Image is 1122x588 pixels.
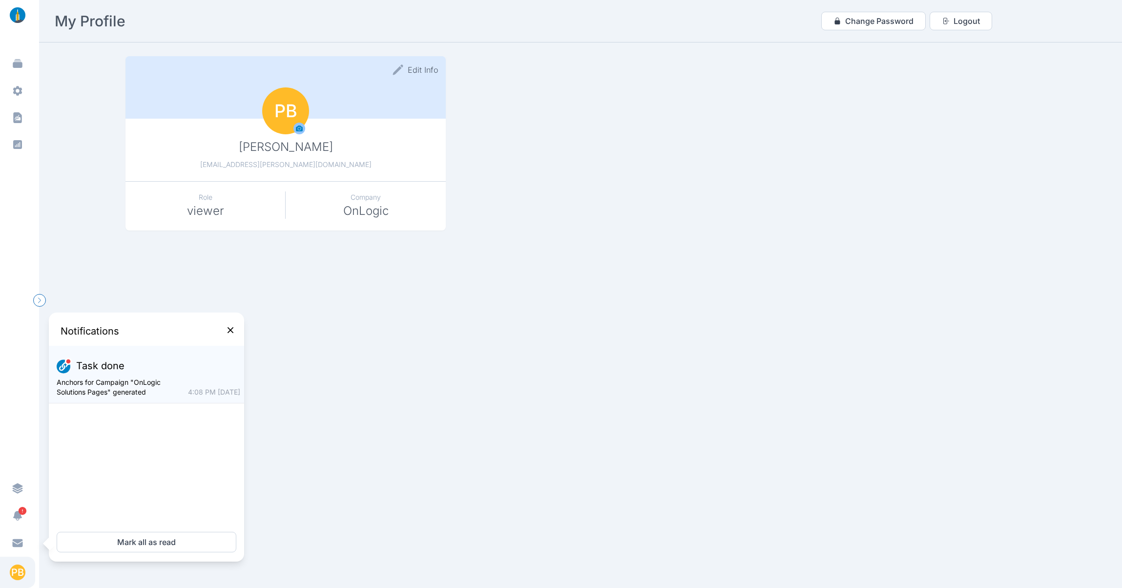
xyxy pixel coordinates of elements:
[392,64,438,76] button: Edit Info
[930,12,992,30] button: Logout
[125,191,285,203] p: Role
[821,12,926,30] button: Change Password
[286,191,446,203] p: Company
[55,12,125,30] h2: My Profile
[6,7,29,23] img: linklaunch_small.2ae18699.png
[262,87,309,134] div: PB
[125,203,285,219] p: viewer
[286,203,446,219] p: OnLogic
[239,139,333,155] p: [PERSON_NAME]
[200,159,372,170] p: [EMAIL_ADDRESS][PERSON_NAME][DOMAIN_NAME]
